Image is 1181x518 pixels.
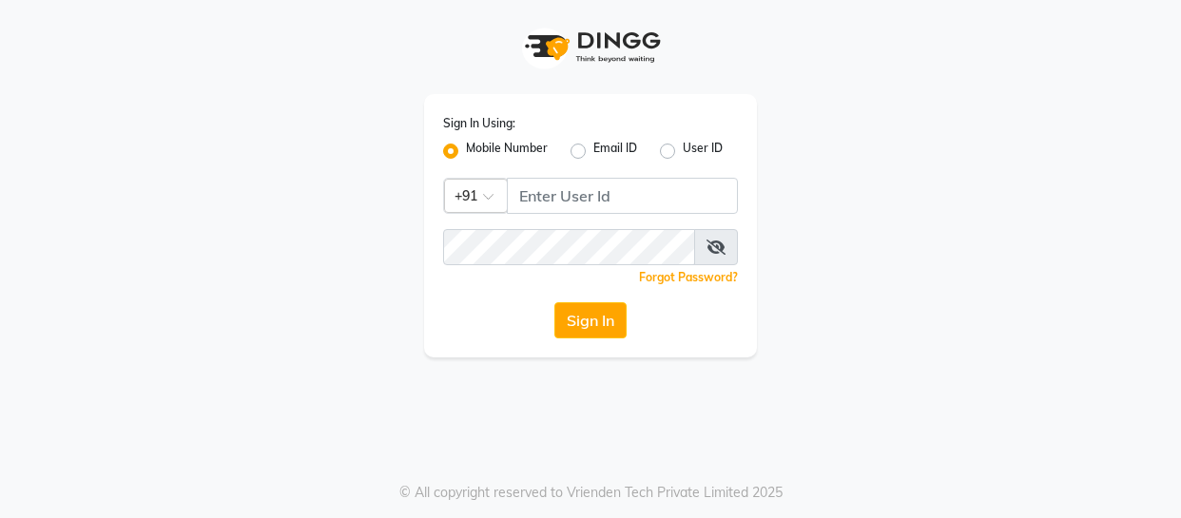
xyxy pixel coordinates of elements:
[443,229,695,265] input: Username
[466,140,548,163] label: Mobile Number
[683,140,723,163] label: User ID
[554,302,627,338] button: Sign In
[593,140,637,163] label: Email ID
[507,178,738,214] input: Username
[639,270,738,284] a: Forgot Password?
[443,115,515,132] label: Sign In Using:
[514,19,667,75] img: logo1.svg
